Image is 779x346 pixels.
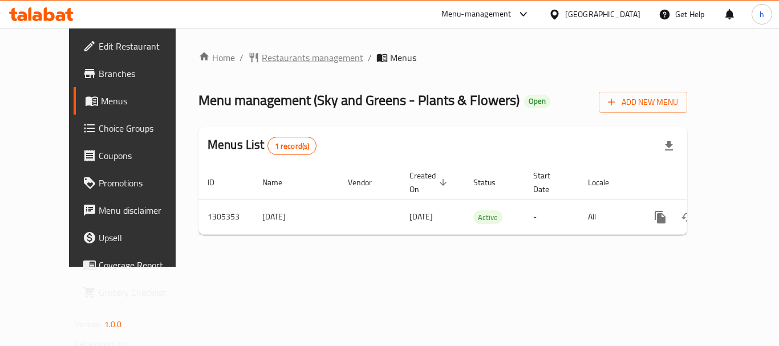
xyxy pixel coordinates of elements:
[599,92,687,113] button: Add New Menu
[638,165,765,200] th: Actions
[533,169,565,196] span: Start Date
[253,200,339,234] td: [DATE]
[74,169,199,197] a: Promotions
[524,95,550,108] div: Open
[441,7,512,21] div: Menu-management
[99,286,190,299] span: Grocery Checklist
[74,224,199,251] a: Upsell
[104,317,122,332] span: 1.0.0
[99,39,190,53] span: Edit Restaurant
[760,8,764,21] span: h
[99,258,190,272] span: Coverage Report
[390,51,416,64] span: Menus
[267,137,317,155] div: Total records count
[74,60,199,87] a: Branches
[198,51,235,64] a: Home
[409,169,451,196] span: Created On
[268,141,317,152] span: 1 record(s)
[473,176,510,189] span: Status
[74,115,199,142] a: Choice Groups
[198,87,520,113] span: Menu management ( Sky and Greens - Plants & Flowers )
[99,67,190,80] span: Branches
[99,121,190,135] span: Choice Groups
[565,8,640,21] div: [GEOGRAPHIC_DATA]
[262,51,363,64] span: Restaurants management
[262,176,297,189] span: Name
[74,87,199,115] a: Menus
[524,200,579,234] td: -
[99,176,190,190] span: Promotions
[473,210,502,224] div: Active
[655,132,683,160] div: Export file
[579,200,638,234] td: All
[524,96,550,106] span: Open
[75,317,103,332] span: Version:
[99,149,190,162] span: Coupons
[101,94,190,108] span: Menus
[608,95,678,109] span: Add New Menu
[99,203,190,217] span: Menu disclaimer
[74,279,199,306] a: Grocery Checklist
[248,51,363,64] a: Restaurants management
[409,209,433,224] span: [DATE]
[473,211,502,224] span: Active
[674,203,701,231] button: Change Status
[208,176,229,189] span: ID
[198,200,253,234] td: 1305353
[74,142,199,169] a: Coupons
[368,51,372,64] li: /
[348,176,387,189] span: Vendor
[74,32,199,60] a: Edit Restaurant
[208,136,317,155] h2: Menus List
[99,231,190,245] span: Upsell
[198,51,687,64] nav: breadcrumb
[588,176,624,189] span: Locale
[240,51,244,64] li: /
[74,251,199,279] a: Coverage Report
[647,203,674,231] button: more
[198,165,765,235] table: enhanced table
[74,197,199,224] a: Menu disclaimer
